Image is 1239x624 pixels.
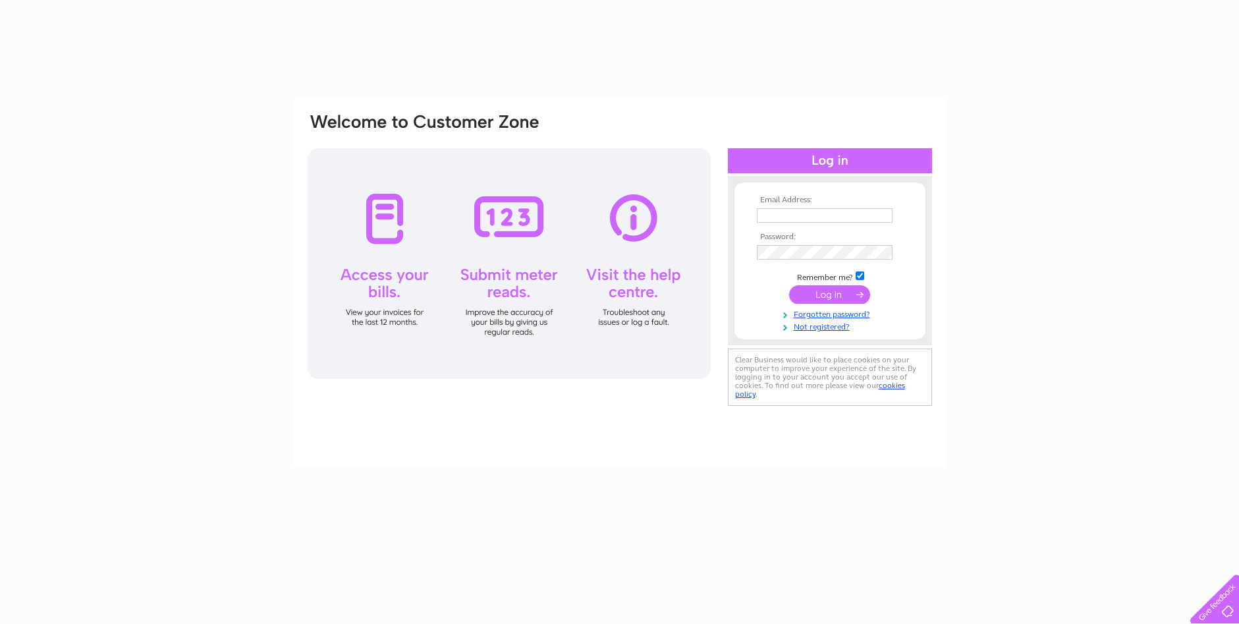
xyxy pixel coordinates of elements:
[757,307,906,320] a: Forgotten password?
[757,320,906,332] a: Not registered?
[754,196,906,205] th: Email Address:
[754,233,906,242] th: Password:
[735,381,905,399] a: cookies policy
[754,269,906,283] td: Remember me?
[728,349,932,406] div: Clear Business would like to place cookies on your computer to improve your experience of the sit...
[789,285,870,304] input: Submit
